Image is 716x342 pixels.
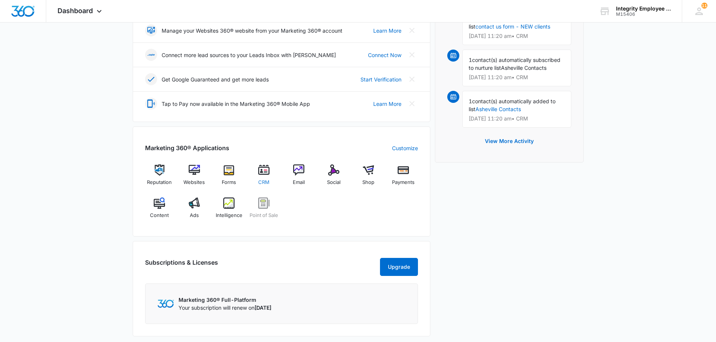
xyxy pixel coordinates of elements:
a: Content [145,197,174,224]
p: Tap to Pay now available in the Marketing 360® Mobile App [162,100,310,108]
button: Close [406,98,418,110]
span: Ads [190,212,199,219]
a: CRM [250,164,279,191]
span: Shop [362,179,374,186]
a: Shop [354,164,383,191]
h2: Marketing 360® Applications [145,143,229,152]
span: [DATE] [254,304,271,311]
a: Ads [180,197,209,224]
a: Customize [392,144,418,152]
button: Close [406,24,418,36]
p: [DATE] 11:20 am • CRM [469,33,565,39]
a: Payments [389,164,418,191]
span: Dashboard [58,7,93,15]
p: Connect more lead sources to your Leads Inbox with [PERSON_NAME] [162,51,336,59]
a: Learn More [373,100,401,108]
button: Close [406,73,418,85]
p: Your subscription will renew on [179,304,271,312]
span: Reputation [147,179,172,186]
p: [DATE] 11:20 am • CRM [469,75,565,80]
span: contact(s) automatically added to list [469,98,556,112]
span: Social [327,179,341,186]
span: Point of Sale [250,212,278,219]
div: account id [616,12,671,17]
span: Payments [392,179,415,186]
a: Point of Sale [250,197,279,224]
div: account name [616,6,671,12]
span: Email [293,179,305,186]
a: Reputation [145,164,174,191]
div: notifications count [701,3,707,9]
a: Start Verification [360,75,401,83]
a: contact us form - NEW clients [475,23,550,30]
button: Close [406,49,418,61]
a: Websites [180,164,209,191]
a: Connect Now [368,51,401,59]
a: Forms [215,164,244,191]
p: Get Google Guaranteed and get more leads [162,75,269,83]
a: Learn More [373,27,401,35]
h2: Subscriptions & Licenses [145,258,218,273]
a: Asheville Contacts [475,106,521,112]
p: [DATE] 11:20 am • CRM [469,116,565,121]
span: Intelligence [216,212,242,219]
a: Social [319,164,348,191]
img: Marketing 360 Logo [157,300,174,307]
p: Marketing 360® Full-Platform [179,296,271,304]
a: Intelligence [215,197,244,224]
span: Asheville Contacts [501,65,546,71]
span: Forms [222,179,236,186]
span: 1 [469,57,472,63]
span: Websites [183,179,205,186]
p: Manage your Websites 360® website from your Marketing 360® account [162,27,342,35]
span: 11 [701,3,707,9]
span: CRM [258,179,269,186]
span: contact(s) automatically subscribed to nurture list [469,57,560,71]
button: Upgrade [380,258,418,276]
a: Email [285,164,313,191]
span: Content [150,212,169,219]
span: 1 [469,98,472,104]
button: View More Activity [477,132,541,150]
